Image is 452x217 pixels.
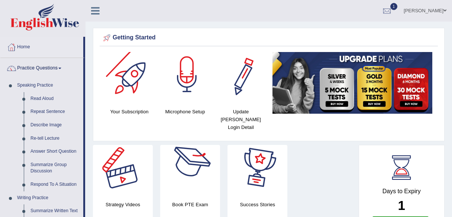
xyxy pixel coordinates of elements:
[0,37,83,55] a: Home
[14,191,83,205] a: Writing Practice
[101,32,436,43] div: Getting Started
[27,92,83,106] a: Read Aloud
[367,188,436,195] h4: Days to Expiry
[14,79,83,92] a: Speaking Practice
[161,108,209,116] h4: Microphone Setup
[27,105,83,119] a: Repeat Sentence
[398,198,405,213] b: 1
[27,145,83,158] a: Answer Short Question
[217,108,265,131] h4: Update [PERSON_NAME] Login Detail
[27,178,83,191] a: Respond To A Situation
[27,119,83,132] a: Describe Image
[105,108,154,116] h4: Your Subscription
[93,201,153,208] h4: Strategy Videos
[27,132,83,145] a: Re-tell Lecture
[160,201,220,208] h4: Book PTE Exam
[0,58,83,77] a: Practice Questions
[272,52,432,114] img: small5.jpg
[390,3,398,10] span: 1
[27,158,83,178] a: Summarize Group Discussion
[227,201,287,208] h4: Success Stories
